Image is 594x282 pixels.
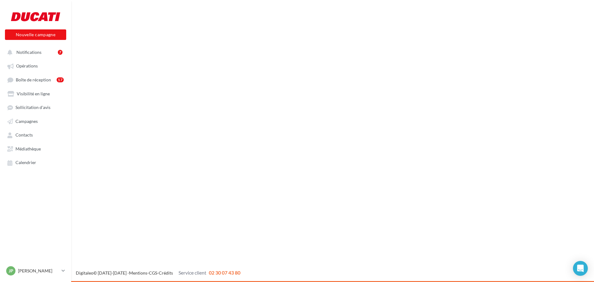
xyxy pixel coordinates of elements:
[18,268,59,274] p: [PERSON_NAME]
[15,119,38,124] span: Campagnes
[149,270,157,275] a: CGS
[15,160,36,165] span: Calendrier
[76,270,93,275] a: Digitaleo
[4,60,67,71] a: Opérations
[209,270,240,275] span: 02 30 07 43 80
[76,270,240,275] span: © [DATE]-[DATE] - - -
[57,77,64,82] div: 17
[16,50,41,55] span: Notifications
[16,77,51,82] span: Boîte de réception
[4,88,67,99] a: Visibilité en ligne
[4,115,67,127] a: Campagnes
[4,102,67,113] a: Sollicitation d'avis
[4,143,67,154] a: Médiathèque
[4,129,67,140] a: Contacts
[5,265,66,277] a: JP [PERSON_NAME]
[5,29,66,40] button: Nouvelle campagne
[15,132,33,138] span: Contacts
[4,46,65,58] button: Notifications 7
[4,74,67,85] a: Boîte de réception17
[179,270,206,275] span: Service client
[15,146,41,151] span: Médiathèque
[17,91,50,96] span: Visibilité en ligne
[159,270,173,275] a: Crédits
[15,105,50,110] span: Sollicitation d'avis
[573,261,588,276] div: Open Intercom Messenger
[58,50,62,55] div: 7
[9,268,13,274] span: JP
[4,157,67,168] a: Calendrier
[129,270,147,275] a: Mentions
[16,63,38,69] span: Opérations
